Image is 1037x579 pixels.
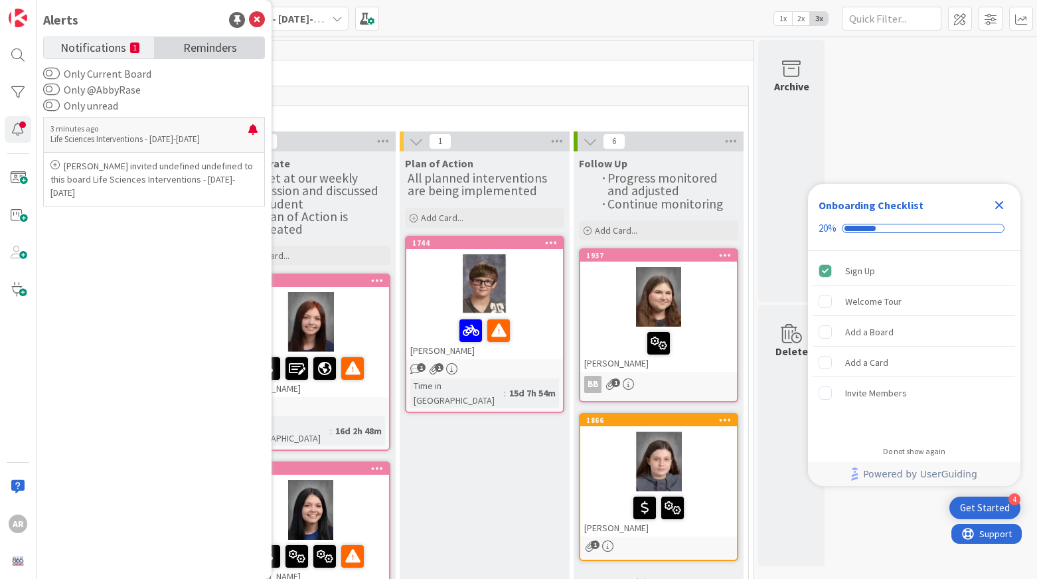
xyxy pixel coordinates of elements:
[808,462,1020,486] div: Footer
[408,170,550,199] span: All planned interventions are being implemented
[429,133,451,149] span: 1
[579,413,738,561] a: 1866[PERSON_NAME]
[810,12,828,25] span: 3x
[406,237,563,249] div: 1744
[584,376,601,393] div: BB
[410,378,504,408] div: Time in [GEOGRAPHIC_DATA]
[412,238,563,248] div: 1744
[775,343,808,359] div: Delete
[9,552,27,570] img: avatar
[232,352,389,397] div: [PERSON_NAME]
[43,82,141,98] label: Only @AbbyRase
[130,42,139,53] small: 1
[949,497,1020,519] div: Open Get Started checklist, remaining modules: 4
[435,363,443,372] span: 1
[813,287,1015,316] div: Welcome Tour is incomplete.
[238,276,389,286] div: 1868
[845,263,875,279] div: Sign Up
[43,98,118,114] label: Only unread
[819,222,837,234] div: 20%
[421,212,463,224] span: Add Card...
[813,317,1015,347] div: Add a Board is incomplete.
[845,324,894,340] div: Add a Board
[580,250,737,262] div: 1937
[842,7,941,31] input: Quick Filter...
[580,376,737,393] div: BB
[406,314,563,359] div: [PERSON_NAME]
[808,184,1020,486] div: Checklist Container
[231,274,390,451] a: 1868[PERSON_NAME]Time in [GEOGRAPHIC_DATA]:16d 2h 48m
[591,540,599,549] span: 1
[28,2,60,18] span: Support
[54,110,732,123] span: Academy Students (10th Grade)
[586,416,737,425] div: 1866
[774,12,792,25] span: 1x
[260,208,351,237] span: Plan of Action is created
[792,12,810,25] span: 2x
[405,236,564,413] a: 1744[PERSON_NAME]Time in [GEOGRAPHIC_DATA]:15d 7h 54m
[43,99,60,112] button: Only unread
[1008,493,1020,505] div: 4
[183,37,237,56] span: Reminders
[819,197,923,213] div: Onboarding Checklist
[819,222,1010,234] div: Checklist progress: 20%
[603,133,625,149] span: 6
[48,64,737,77] span: LS
[808,251,1020,438] div: Checklist items
[607,196,723,212] span: Continue monitoring
[43,66,151,82] label: Only Current Board
[9,515,27,533] div: AR
[417,363,426,372] span: 1
[9,9,27,27] img: Visit kanbanzone.com
[406,237,563,359] div: 1744[PERSON_NAME]
[43,83,60,96] button: Only @AbbyRase
[580,414,737,537] div: 1866[PERSON_NAME]
[611,378,620,387] span: 1
[43,67,60,80] button: Only Current Board
[232,463,389,475] div: 1936
[60,37,126,56] span: Notifications
[43,10,78,30] div: Alerts
[883,446,945,457] div: Do not show again
[50,124,248,133] p: 3 minutes ago
[595,224,637,236] span: Add Card...
[607,170,720,199] span: Progress monitored and adjusted
[50,133,248,145] p: Life Sciences Interventions - [DATE]-[DATE]
[845,385,907,401] div: Invite Members
[238,464,389,473] div: 1936
[813,348,1015,377] div: Add a Card is incomplete.
[845,355,888,371] div: Add a Card
[580,327,737,372] div: [PERSON_NAME]
[586,251,737,260] div: 1937
[580,250,737,372] div: 1937[PERSON_NAME]
[260,170,381,212] span: Met at our weekly session and discussed student
[506,386,559,400] div: 15d 7h 54m
[863,466,977,482] span: Powered by UserGuiding
[504,386,506,400] span: :
[405,157,473,170] span: Plan of Action
[815,462,1014,486] a: Powered by UserGuiding
[236,416,330,446] div: Time in [GEOGRAPHIC_DATA]
[845,293,902,309] div: Welcome Tour
[960,501,1010,515] div: Get Started
[232,275,389,287] div: 1868
[579,248,738,402] a: 1937[PERSON_NAME]BB
[330,424,332,438] span: :
[332,424,385,438] div: 16d 2h 48m
[813,378,1015,408] div: Invite Members is incomplete.
[580,414,737,426] div: 1866
[580,491,737,537] div: [PERSON_NAME]
[989,195,1010,216] div: Close Checklist
[232,275,389,397] div: 1868[PERSON_NAME]
[774,78,809,94] div: Archive
[579,157,627,170] span: Follow Up
[813,256,1015,286] div: Sign Up is complete.
[50,159,258,199] p: [PERSON_NAME] invited undefined undefined to this board Life Sciences Interventions - [DATE]-[DATE]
